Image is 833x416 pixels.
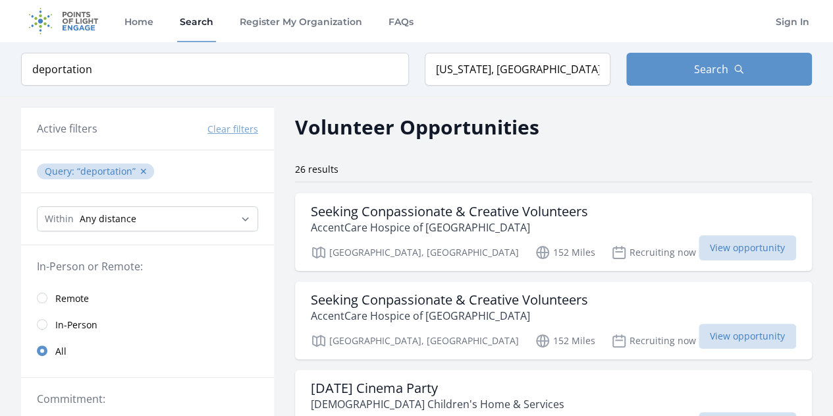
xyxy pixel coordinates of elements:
[295,193,812,271] a: Seeking Conpassionate & Creative Volunteers AccentCare Hospice of [GEOGRAPHIC_DATA] [GEOGRAPHIC_D...
[311,292,588,308] h3: Seeking Conpassionate & Creative Volunteers
[311,220,588,235] p: AccentCare Hospice of [GEOGRAPHIC_DATA]
[694,61,728,77] span: Search
[311,245,519,260] p: [GEOGRAPHIC_DATA], [GEOGRAPHIC_DATA]
[55,345,67,358] span: All
[425,53,610,86] input: Location
[21,53,409,86] input: Keyword
[207,123,258,136] button: Clear filters
[311,204,588,220] h3: Seeking Conpassionate & Creative Volunteers
[311,380,564,396] h3: [DATE] Cinema Party
[699,324,796,349] span: View opportunity
[535,245,595,260] p: 152 Miles
[311,396,564,412] p: [DEMOGRAPHIC_DATA] Children's Home & Services
[37,206,258,231] select: Search Radius
[21,338,274,364] a: All
[611,245,696,260] p: Recruiting now
[37,258,258,274] legend: In-Person or Remote:
[699,235,796,260] span: View opportunity
[55,292,89,305] span: Remote
[55,318,97,332] span: In-Person
[37,391,258,407] legend: Commitment:
[295,112,539,142] h2: Volunteer Opportunities
[21,311,274,338] a: In-Person
[21,285,274,311] a: Remote
[295,282,812,359] a: Seeking Conpassionate & Creative Volunteers AccentCare Hospice of [GEOGRAPHIC_DATA] [GEOGRAPHIC_D...
[45,165,77,177] span: Query :
[311,308,588,324] p: AccentCare Hospice of [GEOGRAPHIC_DATA]
[611,333,696,349] p: Recruiting now
[535,333,595,349] p: 152 Miles
[295,163,338,175] span: 26 results
[626,53,812,86] button: Search
[37,121,97,136] h3: Active filters
[140,165,148,178] button: ✕
[311,333,519,349] p: [GEOGRAPHIC_DATA], [GEOGRAPHIC_DATA]
[77,165,136,177] q: deportation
